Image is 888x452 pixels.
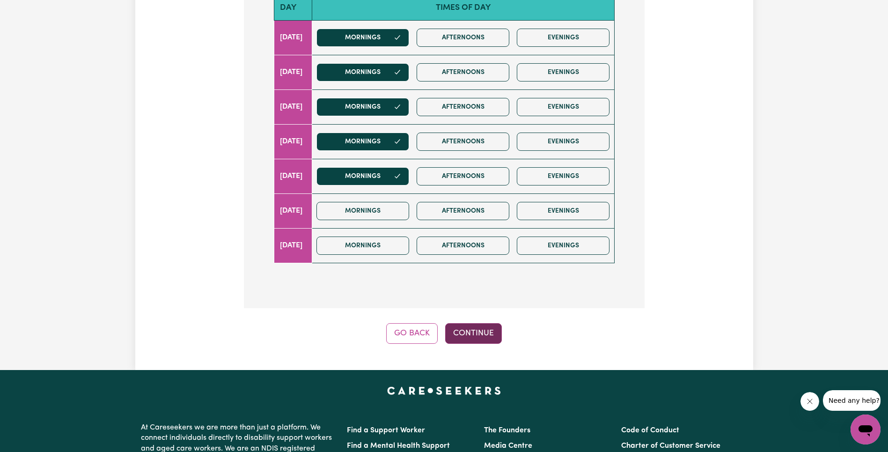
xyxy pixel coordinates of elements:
button: Afternoons [417,237,509,255]
button: Mornings [316,202,409,220]
a: Careseekers home page [387,387,501,394]
a: Media Centre [484,442,532,450]
button: Afternoons [417,133,509,151]
button: Evenings [517,167,609,185]
td: [DATE] [274,89,312,124]
button: Afternoons [417,202,509,220]
button: Mornings [316,98,409,116]
iframe: Message from company [823,390,881,411]
button: Evenings [517,98,609,116]
button: Evenings [517,237,609,255]
td: [DATE] [274,20,312,55]
button: Mornings [316,133,409,151]
button: Mornings [316,29,409,47]
button: Evenings [517,29,609,47]
td: [DATE] [274,55,312,89]
button: Afternoons [417,63,509,82]
a: Charter of Customer Service [621,442,720,450]
button: Afternoons [417,98,509,116]
button: Continue [445,323,502,344]
td: [DATE] [274,124,312,159]
button: Mornings [316,63,409,82]
button: Go Back [386,323,438,344]
a: The Founders [484,427,530,434]
td: [DATE] [274,193,312,228]
button: Mornings [316,167,409,185]
td: [DATE] [274,159,312,193]
button: Afternoons [417,167,509,185]
button: Evenings [517,202,609,220]
iframe: Button to launch messaging window [851,415,881,445]
button: Evenings [517,63,609,82]
button: Afternoons [417,29,509,47]
button: Evenings [517,133,609,151]
a: Find a Support Worker [347,427,425,434]
iframe: Close message [800,392,819,411]
td: [DATE] [274,228,312,263]
a: Code of Conduct [621,427,679,434]
button: Mornings [316,237,409,255]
